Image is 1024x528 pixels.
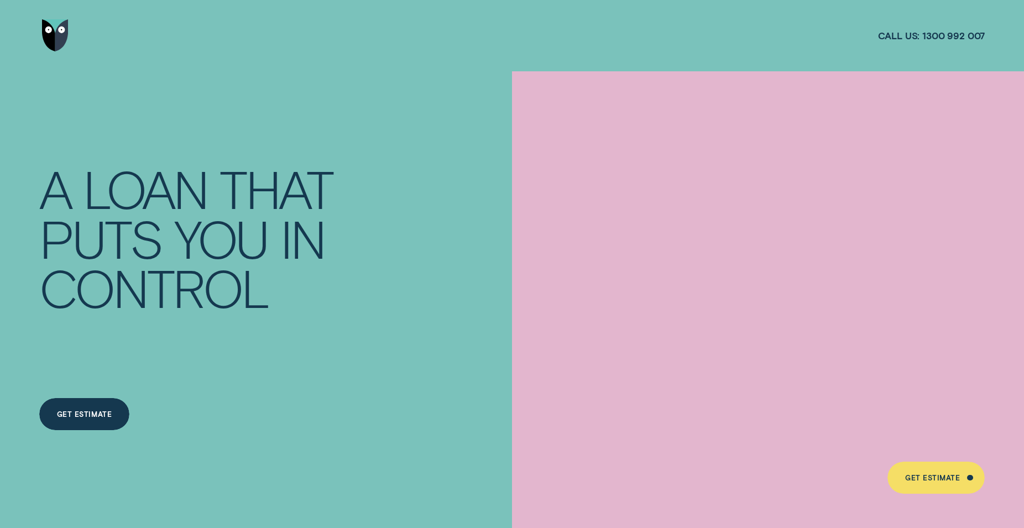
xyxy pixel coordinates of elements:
[887,462,985,494] a: Get Estimate
[878,29,920,41] span: Call us:
[42,19,69,51] img: Wisr
[39,164,347,312] h4: A LOAN THAT PUTS YOU IN CONTROL
[878,29,985,41] a: Call us:1300 992 007
[922,29,985,41] span: 1300 992 007
[39,398,129,430] a: Get Estimate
